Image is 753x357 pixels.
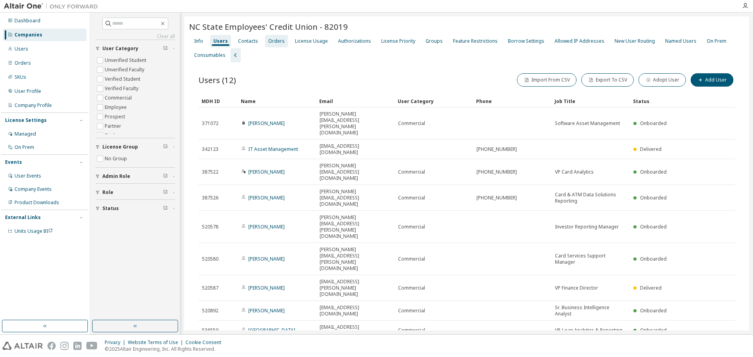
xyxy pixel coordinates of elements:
[398,195,425,201] span: Commercial
[555,38,604,44] div: Allowed IP Addresses
[15,186,52,192] div: Company Events
[15,102,52,109] div: Company Profile
[707,38,726,44] div: On Prem
[105,103,128,112] label: Employee
[633,95,688,107] div: Status
[5,159,22,165] div: Events
[202,285,218,291] span: 520587
[2,342,43,350] img: altair_logo.svg
[381,38,415,44] div: License Priority
[95,138,175,156] button: License Group
[555,192,626,204] span: Card & ATM Data Solutions Reporting
[248,223,285,230] a: [PERSON_NAME]
[213,38,228,44] div: Users
[477,146,517,152] span: [PHONE_NUMBER]
[86,342,98,350] img: youtube.svg
[202,224,218,230] span: 520578
[15,144,34,150] div: On Prem
[320,143,391,156] span: [EMAIL_ADDRESS][DOMAIN_NAME]
[477,169,517,175] span: [PHONE_NUMBER]
[398,224,425,230] span: Commercial
[320,188,391,207] span: [PERSON_NAME][EMAIL_ADDRESS][DOMAIN_NAME]
[320,279,391,297] span: [EMAIL_ADDRESS][PERSON_NAME][DOMAIN_NAME]
[202,146,218,152] span: 342123
[47,342,56,350] img: facebook.svg
[453,38,498,44] div: Feature Restrictions
[426,38,443,44] div: Groups
[398,285,425,291] span: Commercial
[105,74,142,84] label: Verified Student
[508,38,544,44] div: Borrow Settings
[398,256,425,262] span: Commercial
[163,189,168,196] span: Clear filter
[555,120,620,127] span: Software Asset Management
[15,74,26,80] div: SKUs
[640,223,667,230] span: Onboarded
[102,189,113,196] span: Role
[640,194,667,201] span: Onboarded
[198,74,236,85] span: Users (12)
[105,112,127,121] label: Prospect
[202,195,218,201] span: 387526
[202,169,218,175] span: 387522
[102,144,138,150] span: License Group
[320,111,391,136] span: [PERSON_NAME][EMAIL_ADDRESS][PERSON_NAME][DOMAIN_NAME]
[640,146,662,152] span: Delivered
[517,73,577,87] button: Import From CSV
[320,304,391,317] span: [EMAIL_ADDRESS][DOMAIN_NAME]
[105,154,129,163] label: No Group
[248,146,298,152] a: IT Asset Management
[105,121,123,131] label: Partner
[4,2,102,10] img: Altair One
[248,327,295,333] a: [GEOGRAPHIC_DATA]
[202,95,235,107] div: MDH ID
[398,169,425,175] span: Commercial
[15,173,41,179] div: User Events
[202,327,218,333] span: 536559
[95,184,175,201] button: Role
[60,342,69,350] img: instagram.svg
[95,40,175,57] button: User Category
[15,18,40,24] div: Dashboard
[640,327,667,333] span: Onboarded
[248,120,285,127] a: [PERSON_NAME]
[186,339,226,346] div: Cookie Consent
[398,308,425,314] span: Commercial
[163,173,168,179] span: Clear filter
[555,304,626,317] span: Sr. Business Intelligence Analyst
[640,285,662,291] span: Delivered
[555,169,594,175] span: VP Card Analytics
[319,95,391,107] div: Email
[105,93,133,103] label: Commercial
[248,285,285,291] a: [PERSON_NAME]
[163,144,168,150] span: Clear filter
[105,346,226,352] p: © 2025 Altair Engineering, Inc. All Rights Reserved.
[638,73,686,87] button: Adopt User
[320,163,391,181] span: [PERSON_NAME][EMAIL_ADDRESS][DOMAIN_NAME]
[398,120,425,127] span: Commercial
[248,307,285,314] a: [PERSON_NAME]
[555,327,622,333] span: VP, Loan Analytics & Reporting
[194,52,226,58] div: Consumables
[398,95,470,107] div: User Category
[248,256,285,262] a: [PERSON_NAME]
[268,38,285,44] div: Orders
[95,200,175,217] button: Status
[248,169,285,175] a: [PERSON_NAME]
[189,21,348,32] span: NC State Employees' Credit Union - 82019
[665,38,697,44] div: Named Users
[581,73,634,87] button: Export To CSV
[238,38,258,44] div: Contacts
[555,95,627,107] div: Job Title
[5,117,47,123] div: License Settings
[640,256,667,262] span: Onboarded
[338,38,371,44] div: Authorizations
[95,168,175,185] button: Admin Role
[248,194,285,201] a: [PERSON_NAME]
[163,45,168,52] span: Clear filter
[105,65,146,74] label: Unverified Faculty
[102,173,130,179] span: Admin Role
[105,56,148,65] label: Unverified Student
[15,46,28,52] div: Users
[15,60,31,66] div: Orders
